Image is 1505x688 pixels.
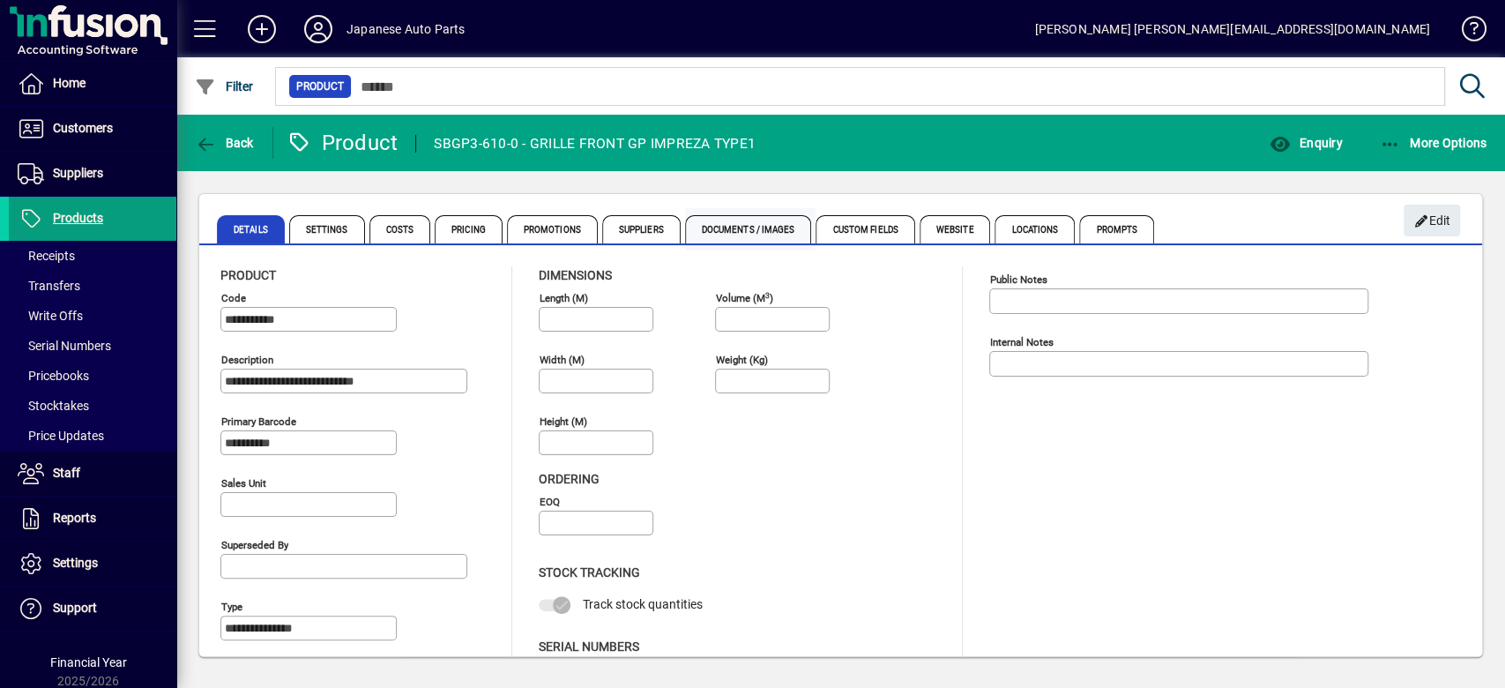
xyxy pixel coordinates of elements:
a: Write Offs [9,301,176,331]
span: Enquiry [1269,136,1342,150]
span: Product [296,78,344,95]
a: Settings [9,542,176,586]
span: Website [920,215,991,243]
div: Japanese Auto Parts [346,15,465,43]
span: Prompts [1079,215,1154,243]
a: Staff [9,452,176,496]
span: Home [53,76,86,90]
span: Custom Fields [816,215,914,243]
div: SBGP3-610-0 - GRILLE FRONT GP IMPREZA TYPE1 [434,130,756,158]
span: Financial Year [50,655,127,669]
span: More Options [1380,136,1487,150]
mat-label: Public Notes [990,273,1047,286]
span: Reports [53,511,96,525]
a: Serial Numbers [9,331,176,361]
mat-label: EOQ [540,496,560,508]
span: Serial Numbers [539,639,639,654]
span: Edit [1413,206,1451,236]
button: Edit [1404,205,1460,236]
span: Filter [195,79,254,93]
span: Transfers [18,279,80,293]
span: Customers [53,121,113,135]
a: Home [9,62,176,106]
a: Stocktakes [9,391,176,421]
button: Back [190,127,258,159]
span: Suppliers [53,166,103,180]
a: Pricebooks [9,361,176,391]
span: Pricebooks [18,369,89,383]
mat-label: Width (m) [540,354,585,366]
span: Promotions [507,215,598,243]
span: Settings [53,556,98,570]
mat-label: Superseded by [221,539,288,551]
button: Profile [290,13,346,45]
div: [PERSON_NAME] [PERSON_NAME][EMAIL_ADDRESS][DOMAIN_NAME] [1034,15,1430,43]
a: Transfers [9,271,176,301]
mat-label: Primary barcode [221,415,296,428]
span: Serial Numbers [18,339,111,353]
mat-label: Sales unit [221,477,266,490]
span: Price Updates [18,429,104,443]
span: Pricing [435,215,503,243]
button: Add [234,13,290,45]
a: Suppliers [9,152,176,196]
app-page-header-button: Back [176,127,273,159]
button: Filter [190,71,258,102]
span: Documents / Images [685,215,812,243]
mat-label: Code [221,292,246,304]
span: Costs [369,215,431,243]
mat-label: Description [221,354,273,366]
span: Ordering [539,472,600,486]
span: Products [53,211,103,225]
div: Product [287,129,399,157]
mat-label: Height (m) [540,415,587,428]
span: Write Offs [18,309,83,323]
mat-label: Volume (m ) [716,292,773,304]
span: Receipts [18,249,75,263]
a: Knowledge Base [1448,4,1483,61]
a: Receipts [9,241,176,271]
mat-label: Internal Notes [990,336,1054,348]
span: Track stock quantities [583,597,703,611]
a: Price Updates [9,421,176,451]
span: Dimensions [539,268,612,282]
span: Staff [53,466,80,480]
span: Stocktakes [18,399,89,413]
span: Details [217,215,285,243]
button: Enquiry [1264,127,1346,159]
a: Reports [9,497,176,541]
a: Customers [9,107,176,151]
span: Back [195,136,254,150]
button: More Options [1375,127,1492,159]
sup: 3 [765,290,770,299]
mat-label: Type [221,601,242,613]
span: Stock Tracking [539,565,640,580]
span: Locations [995,215,1075,243]
mat-label: Length (m) [540,292,588,304]
mat-label: Weight (Kg) [716,354,768,366]
span: Settings [289,215,365,243]
span: Support [53,601,97,615]
a: Support [9,587,176,631]
span: Suppliers [602,215,681,243]
span: Product [220,268,276,282]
